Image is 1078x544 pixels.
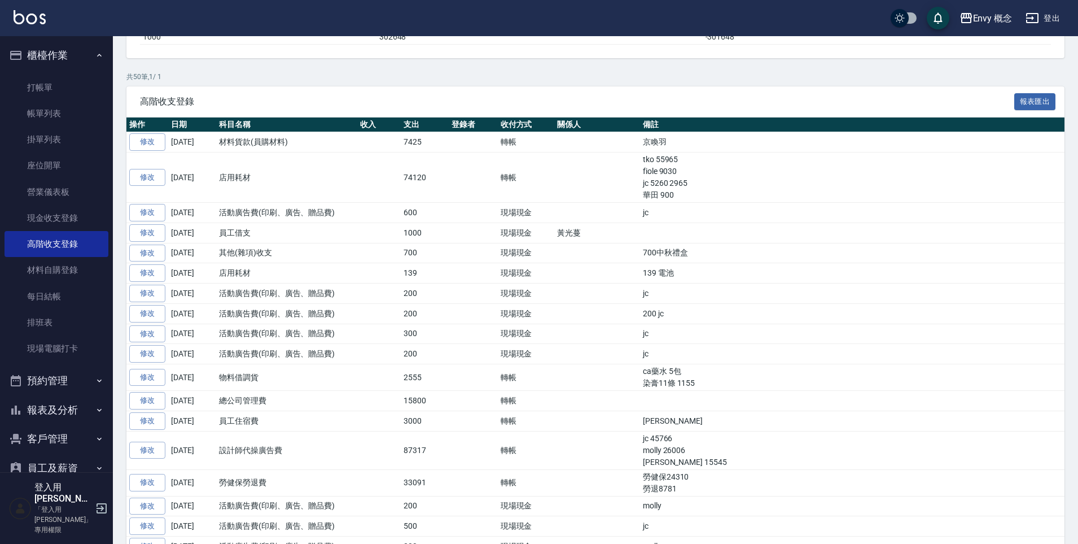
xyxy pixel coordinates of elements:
[168,391,216,411] td: [DATE]
[216,263,357,284] td: 店用耗材
[401,153,449,203] td: 74120
[126,72,1064,82] p: 共 50 筆, 1 / 1
[640,203,1064,223] td: jc
[640,153,1064,203] td: tko 55965 fiole 9030 jc 5260 2965 華田 900
[129,412,165,430] a: 修改
[401,132,449,153] td: 7425
[5,101,108,127] a: 帳單列表
[216,203,357,223] td: 活動廣告費(印刷、廣告、贈品費)
[216,431,357,469] td: 設計師代操廣告費
[640,324,1064,344] td: jc
[401,411,449,431] td: 3000
[498,324,555,344] td: 現場現金
[129,325,165,343] a: 修改
[401,243,449,263] td: 700
[168,153,216,203] td: [DATE]
[129,264,165,282] a: 修改
[129,245,165,262] a: 修改
[168,132,216,153] td: [DATE]
[168,344,216,364] td: [DATE]
[401,263,449,284] td: 139
[5,127,108,153] a: 掛單列表
[498,153,555,203] td: 轉帳
[168,284,216,304] td: [DATE]
[129,305,165,323] a: 修改
[216,496,357,516] td: 活動廣告費(印刷、廣告、贈品費)
[640,132,1064,153] td: 京喚羽
[401,391,449,411] td: 15800
[168,203,216,223] td: [DATE]
[357,117,401,132] th: 收入
[5,231,108,257] a: 高階收支登錄
[5,336,108,362] a: 現場電腦打卡
[168,117,216,132] th: 日期
[498,364,555,391] td: 轉帳
[168,516,216,537] td: [DATE]
[129,442,165,459] a: 修改
[129,392,165,410] a: 修改
[498,516,555,537] td: 現場現金
[140,29,376,44] td: 1000
[498,284,555,304] td: 現場現金
[129,369,165,386] a: 修改
[401,223,449,243] td: 1000
[498,344,555,364] td: 現場現金
[927,7,949,29] button: save
[640,303,1064,324] td: 200 jc
[129,204,165,221] a: 修改
[401,284,449,304] td: 200
[216,303,357,324] td: 活動廣告費(印刷、廣告、贈品費)
[168,263,216,284] td: [DATE]
[640,431,1064,469] td: jc 45766 molly 26006 [PERSON_NAME] 15545
[498,469,555,496] td: 轉帳
[401,516,449,537] td: 500
[554,223,639,243] td: 黃光蔓
[216,411,357,431] td: 員工住宿費
[5,75,108,101] a: 打帳單
[449,117,498,132] th: 登錄者
[5,153,108,179] a: 座位開單
[168,303,216,324] td: [DATE]
[216,324,357,344] td: 活動廣告費(印刷、廣告、贈品費)
[376,29,703,44] td: 302648
[168,324,216,344] td: [DATE]
[973,11,1013,25] div: Envy 概念
[640,364,1064,391] td: ca藥水 5包 染膏11條 1155
[168,364,216,391] td: [DATE]
[1014,95,1056,106] a: 報表匯出
[498,303,555,324] td: 現場現金
[9,497,32,520] img: Person
[168,411,216,431] td: [DATE]
[216,516,357,537] td: 活動廣告費(印刷、廣告、贈品費)
[401,303,449,324] td: 200
[640,411,1064,431] td: [PERSON_NAME]
[14,10,46,24] img: Logo
[401,344,449,364] td: 200
[640,284,1064,304] td: jc
[640,516,1064,537] td: jc
[168,243,216,263] td: [DATE]
[498,431,555,469] td: 轉帳
[216,391,357,411] td: 總公司管理費
[168,496,216,516] td: [DATE]
[640,243,1064,263] td: 700中秋禮盒
[498,496,555,516] td: 現場現金
[401,496,449,516] td: 200
[216,153,357,203] td: 店用耗材
[498,117,555,132] th: 收付方式
[5,179,108,205] a: 營業儀表板
[401,324,449,344] td: 300
[5,395,108,425] button: 報表及分析
[34,482,92,504] h5: 登入用[PERSON_NAME]
[5,205,108,231] a: 現金收支登錄
[498,411,555,431] td: 轉帳
[401,431,449,469] td: 87317
[129,474,165,491] a: 修改
[498,223,555,243] td: 現場現金
[216,469,357,496] td: 勞健保勞退費
[640,344,1064,364] td: jc
[129,285,165,302] a: 修改
[129,169,165,186] a: 修改
[34,504,92,535] p: 「登入用[PERSON_NAME]」專用權限
[554,117,639,132] th: 關係人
